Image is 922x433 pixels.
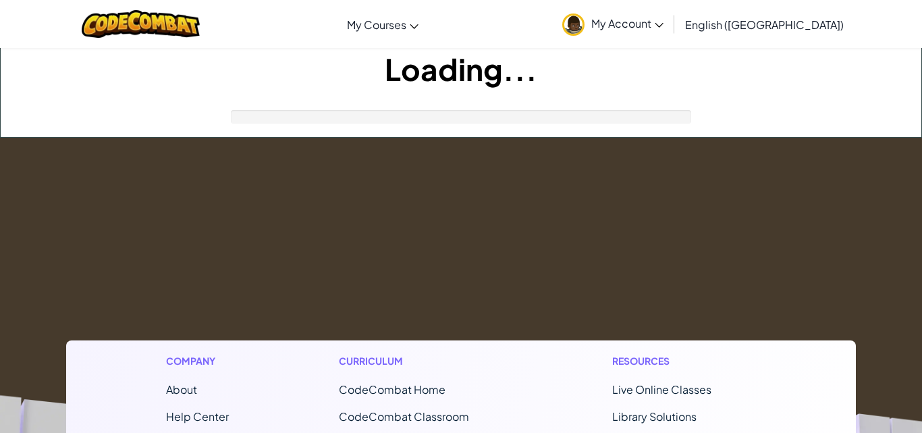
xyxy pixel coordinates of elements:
[685,18,844,32] span: English ([GEOGRAPHIC_DATA])
[339,409,469,424] a: CodeCombat Classroom
[555,3,670,45] a: My Account
[612,354,756,368] h1: Resources
[340,6,425,43] a: My Courses
[591,16,663,30] span: My Account
[82,10,200,38] img: CodeCombat logo
[339,354,502,368] h1: Curriculum
[1,48,921,90] h1: Loading...
[347,18,406,32] span: My Courses
[562,14,585,36] img: avatar
[166,409,229,424] a: Help Center
[612,382,711,397] a: Live Online Classes
[678,6,850,43] a: English ([GEOGRAPHIC_DATA])
[166,354,229,368] h1: Company
[166,382,197,397] a: About
[612,409,697,424] a: Library Solutions
[339,382,445,397] span: CodeCombat Home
